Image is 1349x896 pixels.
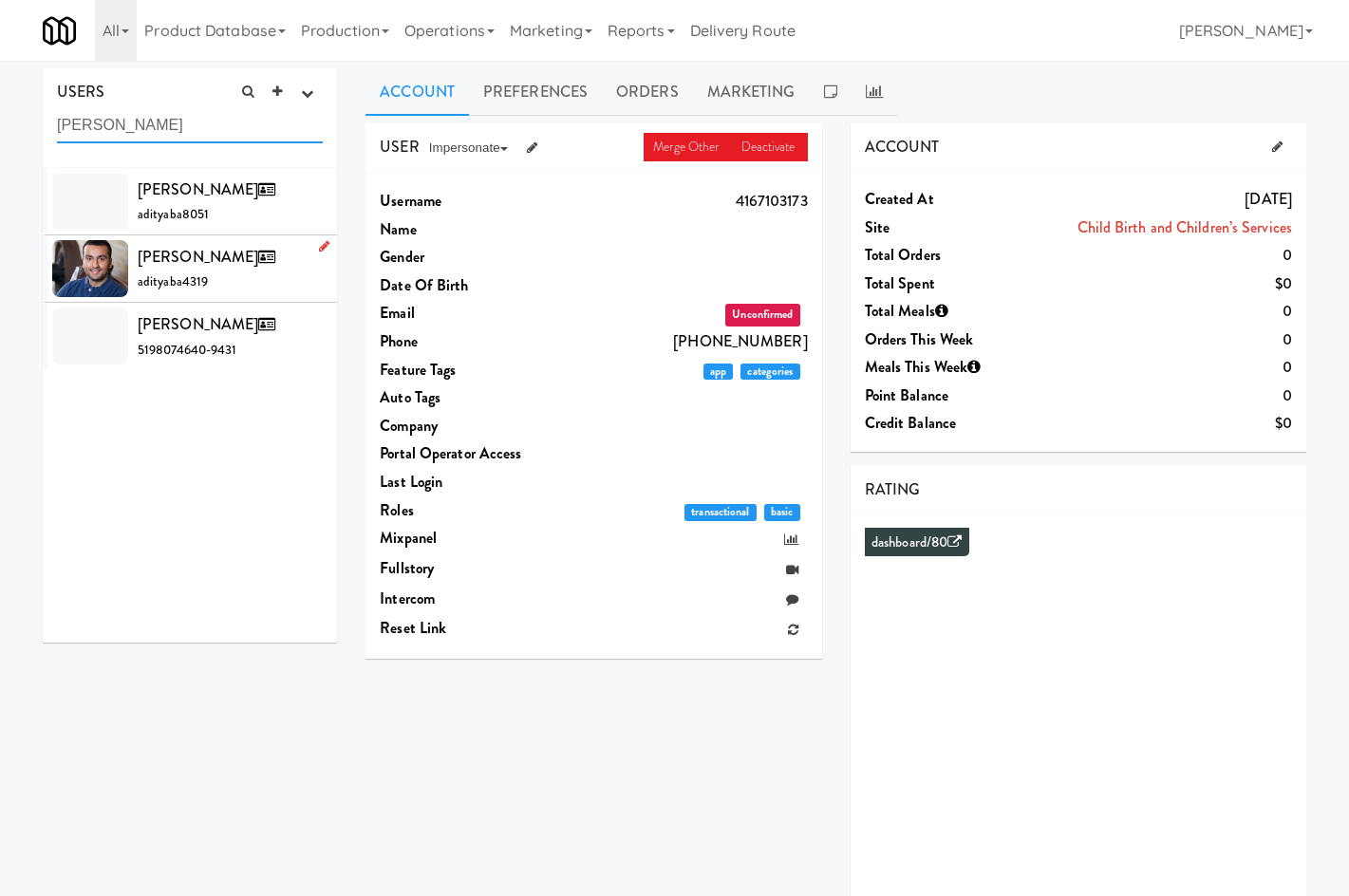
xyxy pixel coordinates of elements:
dt: Created at [865,185,1036,214]
dt: Auto Tags [380,383,551,412]
span: app [703,364,734,381]
dt: Total Orders [865,241,1036,270]
li: [PERSON_NAME]adityaba8051 [43,168,337,235]
a: Orders [602,68,693,116]
span: [PERSON_NAME] [138,313,283,335]
span: adityaba4319 [138,272,208,290]
span: USERS [57,81,105,103]
input: Search user [57,108,323,143]
dt: Gender [380,243,551,271]
dt: Point Balance [865,382,1036,410]
dd: $0 [1036,409,1292,438]
dt: Intercom [380,585,551,613]
span: transactional [684,504,757,521]
dt: Username [380,187,551,215]
dt: Phone [380,327,551,356]
dt: Orders This Week [865,326,1036,354]
dt: Meals This Week [865,353,1036,382]
span: categories [740,364,799,381]
dt: Portal Operator Access [380,439,551,468]
dd: 0 [1036,326,1292,354]
span: RATING [865,478,921,500]
dt: Company [380,412,551,440]
dd: [DATE] [1036,185,1292,214]
a: Child Birth and Children’s Services [1077,216,1293,238]
dt: Credit Balance [865,409,1036,438]
dd: [PHONE_NUMBER] [551,327,807,356]
dt: Date Of Birth [380,271,551,300]
dt: Reset link [380,614,551,643]
span: basic [764,504,800,521]
li: [PERSON_NAME]5198074640-9431 [43,303,337,369]
a: Merge Other [644,133,731,161]
dd: 4167103173 [551,187,807,215]
dt: Total Spent [865,270,1036,298]
dt: Feature Tags [380,356,551,384]
span: Unconfirmed [725,304,799,327]
span: USER [380,136,419,158]
dt: Last login [380,468,551,496]
img: Micromart [43,14,76,47]
a: Deactivate [732,133,808,161]
dt: Email [380,299,551,327]
dt: Name [380,215,551,244]
li: [PERSON_NAME]adityaba4319 [43,235,337,303]
a: Marketing [693,68,810,116]
a: dashboard/80 [871,532,962,552]
dt: Fullstory [380,554,551,583]
span: 5198074640-9431 [138,341,237,359]
span: [PERSON_NAME] [138,246,283,268]
dd: 0 [1036,382,1292,410]
dd: 0 [1036,353,1292,382]
span: ACCOUNT [865,136,940,158]
dt: Mixpanel [380,524,551,552]
dt: Roles [380,496,551,525]
dt: Site [865,214,1036,242]
span: adityaba8051 [138,205,209,223]
button: Impersonate [420,134,517,162]
dd: 0 [1036,241,1292,270]
a: Preferences [469,68,602,116]
dt: Total Meals [865,297,1036,326]
dd: $0 [1036,270,1292,298]
a: Account [365,68,469,116]
span: [PERSON_NAME] [138,178,283,200]
dd: 0 [1036,297,1292,326]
